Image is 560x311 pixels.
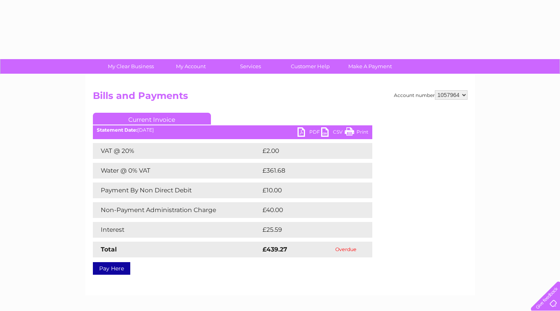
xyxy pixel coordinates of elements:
td: £40.00 [261,202,357,218]
td: £25.59 [261,222,356,238]
td: £361.68 [261,163,358,179]
a: Current Invoice [93,113,211,125]
a: Make A Payment [338,59,403,74]
a: My Clear Business [98,59,163,74]
td: £2.00 [261,143,354,159]
a: Services [218,59,283,74]
h2: Bills and Payments [93,90,468,105]
a: Pay Here [93,262,130,275]
td: Water @ 0% VAT [93,163,261,179]
a: PDF [298,127,321,139]
b: Statement Date: [97,127,137,133]
strong: Total [101,246,117,253]
td: £10.00 [261,183,356,198]
td: Overdue [320,242,372,257]
div: [DATE] [93,127,372,133]
div: Account number [394,90,468,100]
a: My Account [158,59,223,74]
td: VAT @ 20% [93,143,261,159]
strong: £439.27 [262,246,287,253]
td: Non-Payment Administration Charge [93,202,261,218]
td: Payment By Non Direct Debit [93,183,261,198]
td: Interest [93,222,261,238]
a: CSV [321,127,345,139]
a: Print [345,127,368,139]
a: Customer Help [278,59,343,74]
